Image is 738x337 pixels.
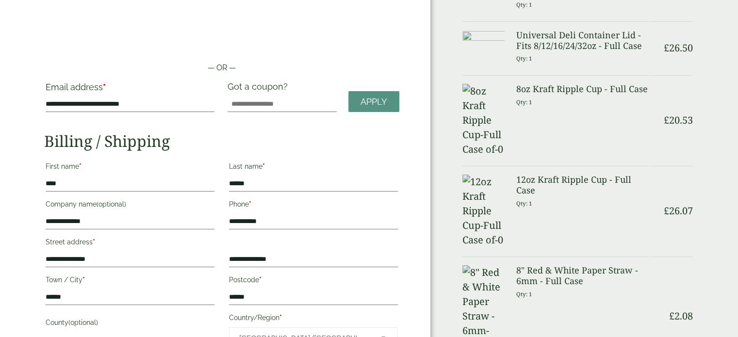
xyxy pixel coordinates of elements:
[82,276,85,284] abbr: required
[664,41,669,54] span: £
[97,200,126,208] span: (optional)
[516,290,532,298] small: Qty: 1
[46,316,214,332] label: County
[46,273,214,289] label: Town / City
[229,160,398,176] label: Last name
[46,83,214,96] label: Email address
[669,309,674,322] span: £
[44,132,399,150] h2: Billing / Shipping
[262,162,265,170] abbr: required
[664,113,693,127] bdi: 20.53
[44,31,399,50] iframe: Secure payment button frame
[229,273,398,289] label: Postcode
[516,200,532,207] small: Qty: 1
[516,175,648,195] h3: 12oz Kraft Ripple Cup - Full Case
[462,175,505,247] img: 12oz Kraft Ripple Cup-Full Case of-0
[664,204,669,217] span: £
[516,30,648,51] h3: Universal Deli Container Lid - Fits 8/12/16/24/32oz - Full Case
[93,238,95,246] abbr: required
[79,162,82,170] abbr: required
[46,197,214,214] label: Company name
[516,98,532,106] small: Qty: 1
[279,314,282,321] abbr: required
[229,197,398,214] label: Phone
[669,309,693,322] bdi: 2.08
[664,204,693,217] bdi: 26.07
[361,96,387,107] span: Apply
[516,84,648,95] h3: 8oz Kraft Ripple Cup - Full Case
[516,55,532,62] small: Qty: 1
[462,84,505,157] img: 8oz Kraft Ripple Cup-Full Case of-0
[348,91,399,112] a: Apply
[103,82,106,92] abbr: required
[229,311,398,327] label: Country/Region
[259,276,262,284] abbr: required
[516,265,648,286] h3: 8" Red & White Paper Straw - 6mm - Full Case
[664,113,669,127] span: £
[46,235,214,252] label: Street address
[46,160,214,176] label: First name
[68,319,98,326] span: (optional)
[664,41,693,54] bdi: 26.50
[249,200,251,208] abbr: required
[44,62,399,74] p: — OR —
[228,81,292,96] label: Got a coupon?
[516,1,532,8] small: Qty: 1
